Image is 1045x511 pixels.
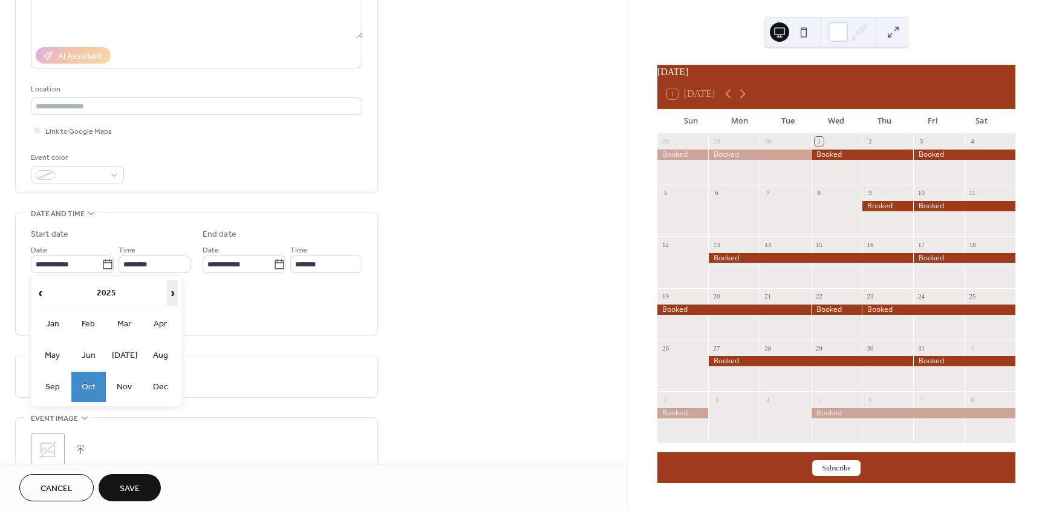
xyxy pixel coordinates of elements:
span: Time [290,244,307,257]
div: 1 [815,137,824,146]
span: Date [203,244,219,257]
td: Mar [107,309,142,339]
div: 29 [815,343,824,352]
span: Date [31,244,47,257]
div: Tue [764,109,812,133]
div: Mon [715,109,764,133]
div: Thu [861,109,909,133]
td: Oct [71,372,106,402]
div: 4 [968,137,977,146]
div: Booked [811,408,1015,418]
div: Booked [862,201,913,211]
td: Jun [71,340,106,371]
div: 28 [661,137,670,146]
div: 3 [712,395,721,404]
div: 10 [917,188,926,197]
div: 12 [661,240,670,249]
div: Booked [708,150,810,160]
div: 15 [815,240,824,249]
span: Cancel [41,483,73,495]
div: 18 [968,240,977,249]
td: May [35,340,70,371]
div: 7 [763,188,772,197]
div: Booked [811,305,862,315]
div: 14 [763,240,772,249]
span: ‹ [36,281,45,305]
td: Apr [143,309,178,339]
div: 16 [865,240,874,249]
div: Sat [957,109,1006,133]
div: 5 [661,188,670,197]
div: 20 [712,292,721,301]
div: Booked [657,408,709,418]
div: 5 [815,395,824,404]
div: Location [31,83,360,96]
td: Dec [143,372,178,402]
div: 8 [815,188,824,197]
div: 31 [917,343,926,352]
button: Cancel [19,474,94,501]
div: 24 [917,292,926,301]
div: 4 [763,395,772,404]
div: Booked [657,150,709,160]
div: 7 [917,395,926,404]
span: Save [120,483,140,495]
div: 6 [865,395,874,404]
div: 21 [763,292,772,301]
div: 1 [968,343,977,352]
div: Booked [708,356,913,366]
div: 27 [712,343,721,352]
div: Fri [909,109,957,133]
div: 2 [661,395,670,404]
td: [DATE] [107,340,142,371]
td: Feb [71,309,106,339]
div: 3 [917,137,926,146]
div: Booked [913,201,1015,211]
div: 26 [661,343,670,352]
div: Booked [708,253,913,263]
div: [DATE] [657,65,1015,79]
div: 6 [712,188,721,197]
div: 9 [865,188,874,197]
div: End date [203,228,236,241]
div: 23 [865,292,874,301]
td: Aug [143,340,178,371]
div: 17 [917,240,926,249]
div: 29 [712,137,721,146]
button: Save [99,474,161,501]
div: 30 [865,343,874,352]
span: Event image [31,412,78,425]
td: Sep [35,372,70,402]
div: 25 [968,292,977,301]
div: Booked [913,356,1015,366]
td: Jan [35,309,70,339]
div: 19 [661,292,670,301]
button: Subscribe [812,460,860,476]
div: Event color [31,151,122,164]
div: Booked [913,150,1015,160]
div: Booked [913,253,1015,263]
td: Nov [107,372,142,402]
div: Booked [862,305,1015,315]
th: 2025 [47,280,166,306]
span: Date and time [31,208,85,220]
div: Sun [667,109,715,133]
span: › [168,281,177,305]
div: 2 [865,137,874,146]
div: Booked [657,305,811,315]
div: Booked [811,150,913,160]
div: Start date [31,228,68,241]
span: Link to Google Maps [45,125,112,138]
div: 28 [763,343,772,352]
div: Wed [812,109,861,133]
div: 22 [815,292,824,301]
div: ; [31,433,65,467]
span: Time [119,244,135,257]
div: 30 [763,137,772,146]
div: 8 [968,395,977,404]
div: 13 [712,240,721,249]
div: 11 [968,188,977,197]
